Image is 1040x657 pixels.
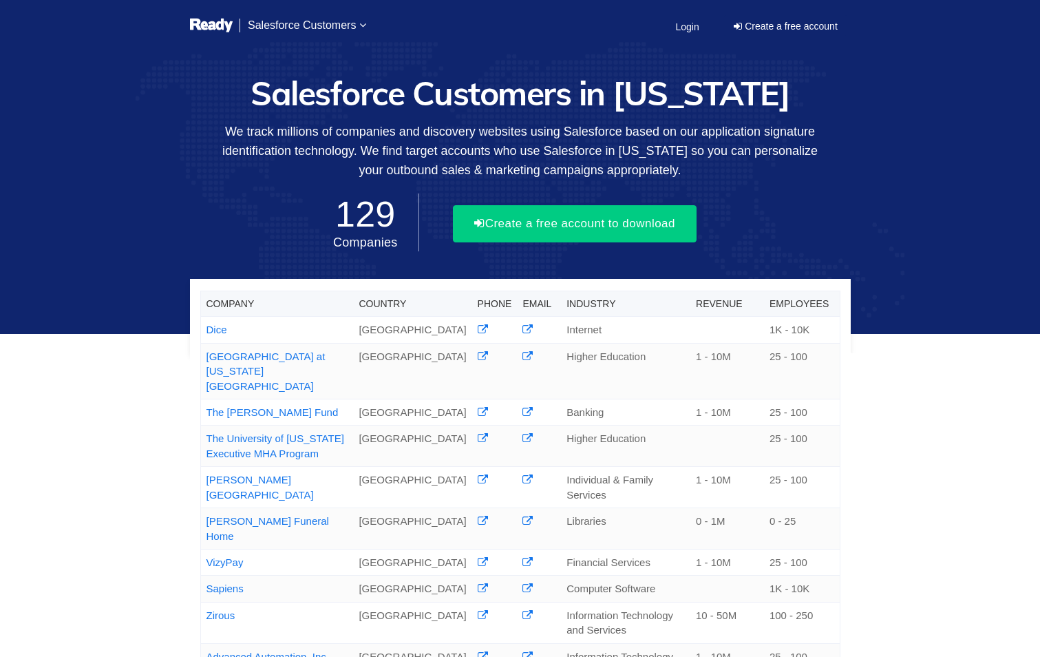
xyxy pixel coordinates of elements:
td: Libraries [561,508,690,550]
td: 25 - 100 [764,467,840,508]
th: Company [200,291,353,317]
h1: Salesforce Customers in [US_STATE] [190,75,851,112]
th: Employees [764,291,840,317]
td: 1K - 10K [764,576,840,602]
td: Computer Software [561,576,690,602]
th: Industry [561,291,690,317]
a: Create a free account [724,15,847,37]
td: Financial Services [561,549,690,575]
a: The University of [US_STATE] Executive MHA Program [206,432,344,459]
td: 1K - 10K [764,317,840,343]
a: Dice [206,324,227,335]
td: Individual & Family Services [561,467,690,508]
a: [PERSON_NAME] Funeral Home [206,515,329,541]
a: Login [667,9,707,44]
td: 25 - 100 [764,399,840,426]
span: Salesforce Customers [248,19,356,31]
td: [GEOGRAPHIC_DATA] [353,467,471,508]
td: [GEOGRAPHIC_DATA] [353,602,471,643]
a: [PERSON_NAME][GEOGRAPHIC_DATA] [206,474,314,500]
td: [GEOGRAPHIC_DATA] [353,549,471,575]
th: Revenue [690,291,764,317]
td: 25 - 100 [764,343,840,399]
td: [GEOGRAPHIC_DATA] [353,399,471,426]
span: Companies [333,236,398,249]
td: 10 - 50M [690,602,764,643]
td: [GEOGRAPHIC_DATA] [353,343,471,399]
td: 1 - 10M [690,343,764,399]
td: 1 - 10M [690,399,764,426]
td: 100 - 250 [764,602,840,643]
td: 0 - 1M [690,508,764,550]
a: Salesforce Customers [240,7,374,44]
td: [GEOGRAPHIC_DATA] [353,426,471,467]
td: Banking [561,399,690,426]
a: Sapiens [206,583,244,594]
a: VizyPay [206,556,244,568]
td: Higher Education [561,426,690,467]
img: logo [190,17,233,34]
button: Create a free account to download [453,205,697,242]
th: Phone [472,291,518,317]
a: Zirous [206,609,235,621]
th: Email [517,291,561,317]
a: The [PERSON_NAME] Fund [206,406,339,418]
span: Login [675,21,699,32]
td: [GEOGRAPHIC_DATA] [353,508,471,550]
td: 1 - 10M [690,467,764,508]
td: 25 - 100 [764,426,840,467]
td: 25 - 100 [764,549,840,575]
span: 129 [333,194,398,234]
td: Higher Education [561,343,690,399]
td: [GEOGRAPHIC_DATA] [353,576,471,602]
td: 1 - 10M [690,549,764,575]
p: We track millions of companies and discovery websites using Salesforce based on our application s... [190,122,851,180]
a: [GEOGRAPHIC_DATA] at [US_STATE][GEOGRAPHIC_DATA] [206,351,326,392]
td: Information Technology and Services [561,602,690,643]
td: [GEOGRAPHIC_DATA] [353,317,471,343]
td: 0 - 25 [764,508,840,550]
th: Country [353,291,471,317]
td: Internet [561,317,690,343]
